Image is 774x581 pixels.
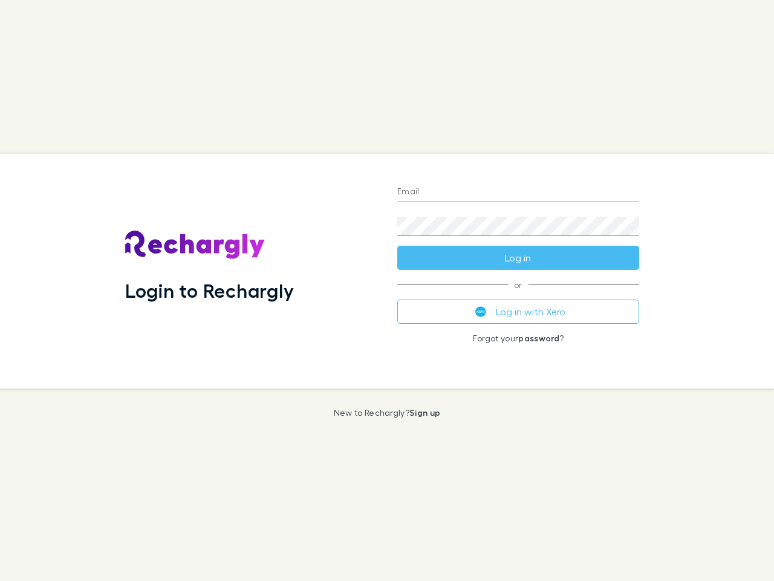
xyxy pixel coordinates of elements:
a: password [518,333,559,343]
button: Log in with Xero [397,300,639,324]
img: Rechargly's Logo [125,231,265,260]
h1: Login to Rechargly [125,279,294,302]
button: Log in [397,246,639,270]
img: Xero's logo [475,306,486,317]
span: or [397,284,639,285]
a: Sign up [409,407,440,418]
p: New to Rechargly? [334,408,441,418]
p: Forgot your ? [397,333,639,343]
